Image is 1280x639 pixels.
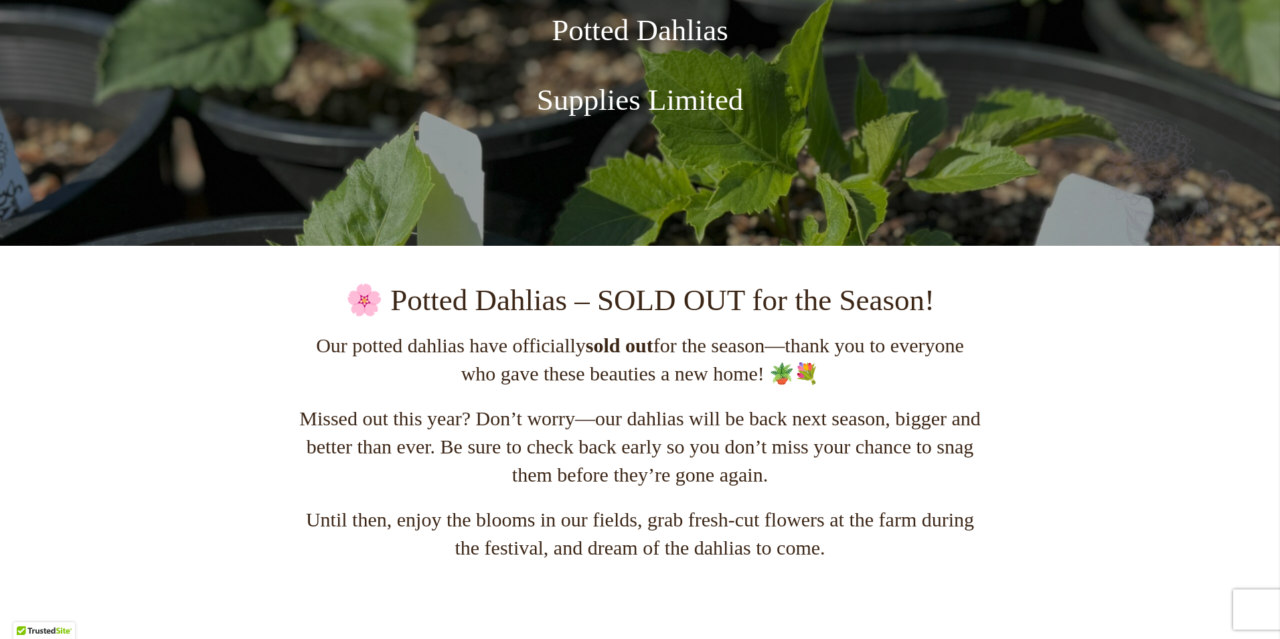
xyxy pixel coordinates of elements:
p: 🌸 Potted Dahlias – SOLD OUT for the Season! [297,279,983,322]
p: Until then, enjoy the blooms in our fields, grab fresh-cut flowers at the farm during the festiva... [297,506,983,563]
strong: sold out [586,334,653,356]
p: Our potted dahlias have officially for the season—thank you to everyone who gave these beauties a... [297,332,983,388]
h1: Potted Dahlias Supplies Limited [463,13,817,118]
p: Missed out this year? Don’t worry—our dahlias will be back next season, bigger and better than ev... [297,405,983,490]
